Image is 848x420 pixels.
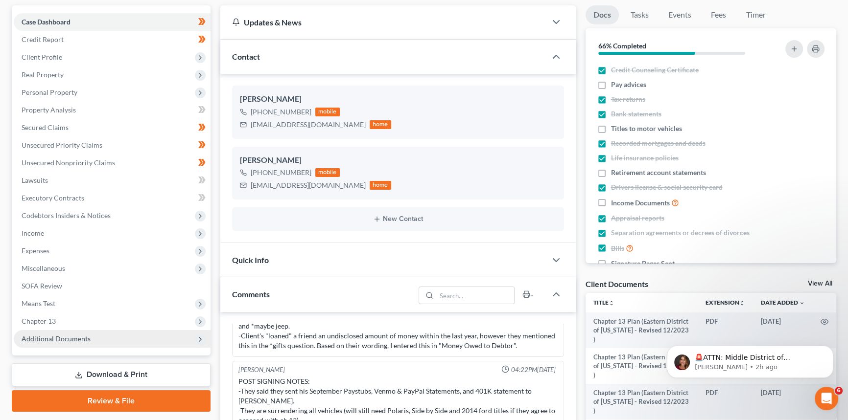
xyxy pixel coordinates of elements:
div: [PHONE_NUMBER] [251,107,311,117]
span: Unsecured Priority Claims [22,141,102,149]
span: Unsecured Nonpriority Claims [22,158,115,167]
td: Chapter 13 Plan (Eastern District of [US_STATE] - Revised 12/2023 ) [586,348,698,384]
td: [DATE] [753,312,813,348]
span: Credit Counseling Certificate [611,65,699,75]
a: View All [808,280,832,287]
span: Income Documents [611,198,670,208]
span: Property Analysis [22,106,76,114]
div: [EMAIL_ADDRESS][DOMAIN_NAME] [251,120,366,130]
td: [DATE] [753,384,813,420]
span: Means Test [22,299,55,308]
a: Docs [586,5,619,24]
div: [PERSON_NAME] [240,155,556,166]
span: Pay advices [611,80,646,89]
span: Executory Contracts [22,194,84,202]
i: unfold_more [739,300,745,306]
div: Client Documents [586,279,648,289]
span: 6 [835,387,843,395]
a: Unsecured Nonpriority Claims [14,154,211,172]
span: Credit Report [22,35,64,44]
a: Date Added expand_more [761,299,805,306]
span: Recorded mortgages and deeds [611,138,706,148]
span: 04:22PM[DATE] [511,365,556,375]
i: unfold_more [609,300,614,306]
div: home [370,181,391,190]
div: Updates & News [232,17,535,27]
div: Petition Preparer notes: -They live in a manufactured home, but also have a big travel trailer, a... [238,302,558,351]
div: mobile [315,108,340,116]
td: Chapter 13 Plan (Eastern District of [US_STATE] - Revised 12/2023 ) [586,312,698,348]
span: Bills [611,243,624,253]
a: Titleunfold_more [593,299,614,306]
div: mobile [315,168,340,177]
span: Expenses [22,246,49,255]
a: Executory Contracts [14,189,211,207]
a: SOFA Review [14,277,211,295]
button: New Contact [240,215,556,223]
a: Review & File [12,390,211,412]
a: Download & Print [12,363,211,386]
span: Contact [232,52,260,61]
span: Appraisal reports [611,213,664,223]
span: Personal Property [22,88,77,96]
a: Lawsuits [14,172,211,189]
td: PDF [698,312,753,348]
a: Timer [738,5,774,24]
span: SOFA Review [22,282,62,290]
a: Tasks [623,5,657,24]
span: Additional Documents [22,334,91,343]
a: Events [660,5,699,24]
span: Titles to motor vehicles [611,124,682,133]
iframe: Intercom live chat [815,387,838,410]
strong: 66% Completed [598,42,646,50]
span: Secured Claims [22,123,69,132]
span: Drivers license & social security card [611,182,723,192]
span: Codebtors Insiders & Notices [22,211,111,220]
span: Quick Info [232,255,269,265]
span: Lawsuits [22,176,48,184]
div: home [370,120,391,129]
a: Case Dashboard [14,13,211,31]
span: Retirement account statements [611,168,706,177]
div: [PERSON_NAME] [238,365,285,375]
a: Credit Report [14,31,211,48]
a: Property Analysis [14,101,211,119]
i: expand_more [799,300,805,306]
span: Signature Pages Sent [611,259,675,268]
a: Secured Claims [14,119,211,136]
span: Life insurance policies [611,153,679,163]
span: Separation agreements or decrees of divorces [611,228,750,238]
td: PDF [698,384,753,420]
span: Chapter 13 [22,317,56,325]
a: Extensionunfold_more [706,299,745,306]
div: [PHONE_NUMBER] [251,168,311,177]
span: Miscellaneous [22,264,65,272]
a: Fees [703,5,734,24]
span: Income [22,229,44,237]
input: Search... [436,287,514,304]
div: [PERSON_NAME] [240,93,556,105]
td: Chapter 13 Plan (Eastern District of [US_STATE] - Revised 12/2023 ) [586,384,698,420]
span: Real Property [22,70,64,79]
div: [EMAIL_ADDRESS][DOMAIN_NAME] [251,180,366,190]
a: Unsecured Priority Claims [14,136,211,154]
span: Client Profile [22,53,62,61]
span: Comments [232,289,270,299]
iframe: Intercom notifications message [652,325,848,394]
span: Tax returns [611,94,645,104]
span: Case Dashboard [22,18,71,26]
span: Bank statements [611,109,661,119]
